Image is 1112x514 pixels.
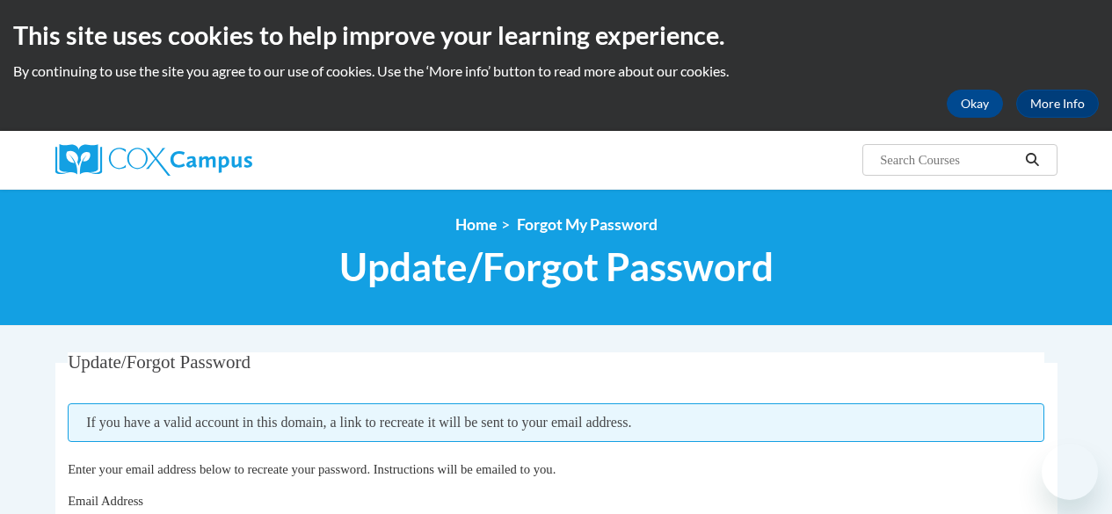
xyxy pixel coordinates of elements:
p: By continuing to use the site you agree to our use of cookies. Use the ‘More info’ button to read... [13,62,1099,81]
span: Enter your email address below to recreate your password. Instructions will be emailed to you. [68,462,556,476]
h2: This site uses cookies to help improve your learning experience. [13,18,1099,53]
a: Cox Campus [55,144,372,176]
button: Search [1019,149,1045,170]
button: Okay [947,90,1003,118]
span: Forgot My Password [517,215,658,234]
span: Update/Forgot Password [68,351,251,373]
input: Search Courses [878,149,1019,170]
span: If you have a valid account in this domain, a link to recreate it will be sent to your email addr... [68,403,1044,442]
a: Home [455,215,497,234]
span: Update/Forgot Password [339,243,774,290]
iframe: Button to launch messaging window [1042,444,1098,500]
a: More Info [1016,90,1099,118]
img: Cox Campus [55,144,252,176]
span: Email Address [68,494,143,508]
